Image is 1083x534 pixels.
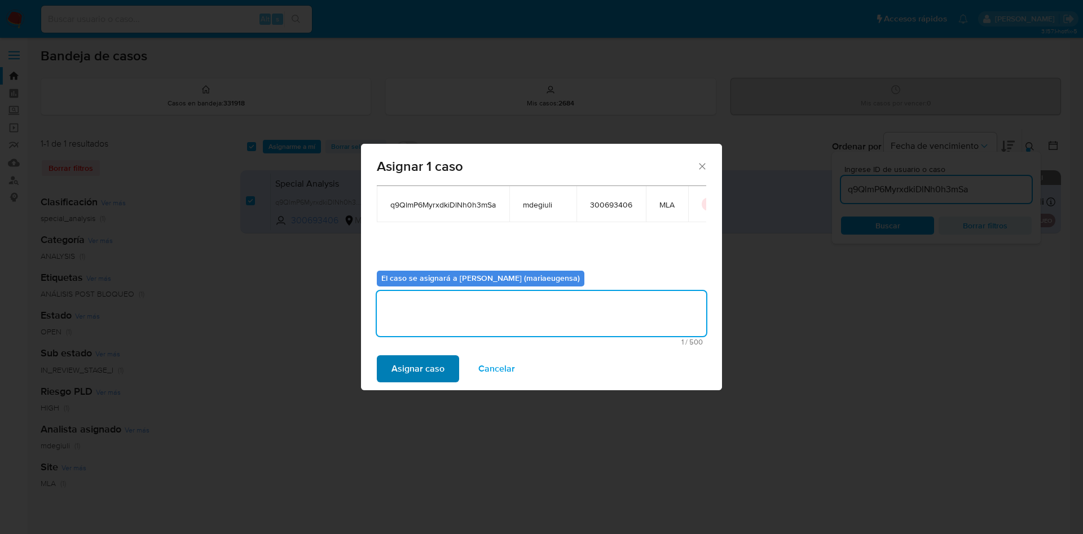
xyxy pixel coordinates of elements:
span: Asignar caso [391,356,444,381]
span: MLA [659,200,675,210]
div: assign-modal [361,144,722,390]
b: El caso se asignará a [PERSON_NAME] (mariaeugensa) [381,272,580,284]
button: icon-button [702,197,715,211]
span: 300693406 [590,200,632,210]
span: Asignar 1 caso [377,160,697,173]
span: mdegiuli [523,200,563,210]
span: q9QlmP6MyrxdkiDlNh0h3mSa [390,200,496,210]
button: Cancelar [464,355,530,382]
button: Asignar caso [377,355,459,382]
button: Cerrar ventana [697,161,707,171]
span: Máximo 500 caracteres [380,338,703,346]
span: Cancelar [478,356,515,381]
